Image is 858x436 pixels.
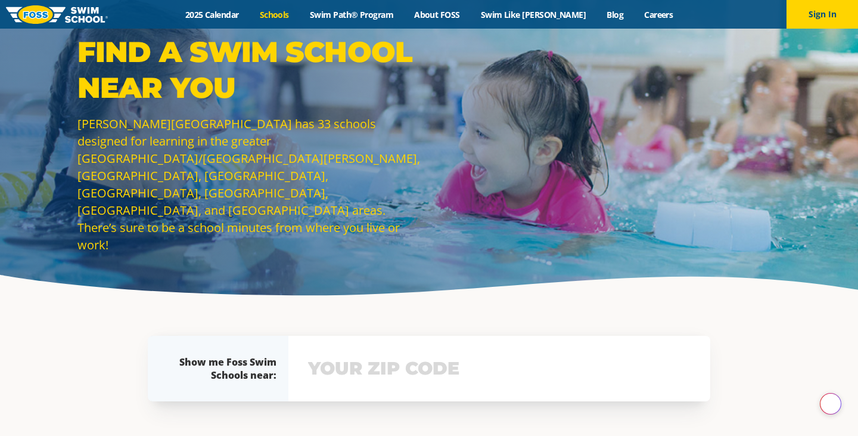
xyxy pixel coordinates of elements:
[634,9,683,20] a: Careers
[249,9,299,20] a: Schools
[77,115,423,253] p: [PERSON_NAME][GEOGRAPHIC_DATA] has 33 schools designed for learning in the greater [GEOGRAPHIC_DA...
[470,9,596,20] a: Swim Like [PERSON_NAME]
[596,9,634,20] a: Blog
[299,9,403,20] a: Swim Path® Program
[77,34,423,106] p: Find a Swim School Near You
[305,351,694,386] input: YOUR ZIP CODE
[175,9,249,20] a: 2025 Calendar
[172,355,276,382] div: Show me Foss Swim Schools near:
[404,9,471,20] a: About FOSS
[6,5,108,24] img: FOSS Swim School Logo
